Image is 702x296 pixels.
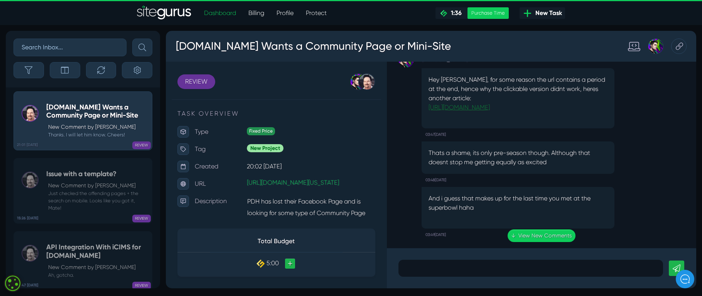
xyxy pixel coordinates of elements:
h5: Issue with a template? [46,170,148,178]
b: 21:01 [DATE] [17,142,38,148]
h2: Recent conversations [13,87,124,94]
a: 15:26 [DATE] Issue with a template?New Comment by [PERSON_NAME] Just checked the offending pages ... [13,158,152,224]
p: TASK OVERVIEW [12,78,209,87]
a: 1:36 Purchase Time [435,7,509,19]
div: Cookie consent button [4,274,22,292]
a: Profile [270,5,300,21]
a: + [119,228,129,238]
p: New Comment by [PERSON_NAME] [48,263,148,271]
h3: [DOMAIN_NAME] Wants a Community Page or Mini-Site [10,5,285,25]
a: ↓ View New Comments [342,198,410,211]
p: New Comment by [PERSON_NAME] [48,123,148,131]
h5: API Integration With iCIMS for [DOMAIN_NAME] [46,243,148,260]
p: New Comment by [PERSON_NAME] [48,182,148,190]
span: Fixed Price [81,96,109,104]
p: URL [29,147,81,159]
span: 1:36 [448,9,462,17]
span: REVIEW [132,282,151,289]
p: Created [29,130,81,141]
small: Just checked the offending pages + the search on mobile. Looks like you got it, Mate! [46,190,148,212]
img: US [12,104,27,119]
span: [DATE] [12,130,29,136]
h5: [DOMAIN_NAME] Wants a Community Page or Mini-Site [46,103,148,120]
p: 20:02 [DATE] [81,130,209,141]
img: Sitegurus Logo [137,5,192,21]
div: [PERSON_NAME] • [12,125,142,131]
span: New Project [81,113,118,121]
a: Protect [300,5,333,21]
div: Josh Carter [474,8,498,23]
a: New Task [520,7,565,19]
span: New Task [532,8,562,18]
p: Type [29,95,81,107]
h2: How can we help? [12,61,143,73]
span: See all [124,88,141,93]
p: PDH has lost their Facebook Page and is looking for some type of Community Page option that they ... [81,165,209,293]
a: SiteGurus [137,5,192,21]
small: Ah, gotcha. [46,271,148,279]
p: And i guess that makes up for the last time you met at the superbowl haha [263,163,442,182]
h1: Hello [PERSON_NAME]! [12,47,143,59]
span: REVIEW [132,141,151,149]
small: 03:47[DATE] [260,98,280,110]
th: Total Budget [44,200,176,222]
a: REVIEW [12,44,49,58]
div: Copy this Task URL [505,8,521,23]
small: Thanks. I will let him know. Cheers! [46,131,148,138]
span: Messages [104,244,127,250]
b: 15:47 [DATE] [17,283,38,288]
span: REVIEW [132,215,151,222]
span: Home [32,244,46,250]
div: Thanks! [12,120,142,125]
a: [URL][DOMAIN_NAME] [263,73,324,80]
p: Thats a shame, its only pre-season though. Although that doesnt stop me getting equally as excited [263,118,442,136]
a: 21:01 [DATE] [DOMAIN_NAME] Wants a Community Page or Mini-SiteNew Comment by [PERSON_NAME] Thanks... [13,91,152,150]
input: Search Inbox... [13,39,127,56]
a: Billing [242,5,270,21]
p: Tag [29,113,81,124]
small: 03:49[DATE] [260,198,280,210]
a: Dashboard [198,5,242,21]
span: 5:00 [101,229,113,236]
a: 15:47 [DATE] API Integration With iCIMS for [DOMAIN_NAME]New Comment by [PERSON_NAME] Ah, gotcha.... [13,231,152,290]
small: 03:48[DATE] [260,143,280,155]
p: Description [29,165,81,176]
a: [URL][DOMAIN_NAME][US_STATE] [81,148,173,155]
iframe: gist-messenger-bubble-iframe [676,270,694,288]
img: Company Logo [12,12,56,25]
b: 15:26 [DATE] [17,215,38,221]
p: Hey [PERSON_NAME], for some reason the url contains a period at the end, hence why the clickable ... [263,44,442,81]
div: Purchase Time [467,7,509,19]
div: Standard [454,8,474,23]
